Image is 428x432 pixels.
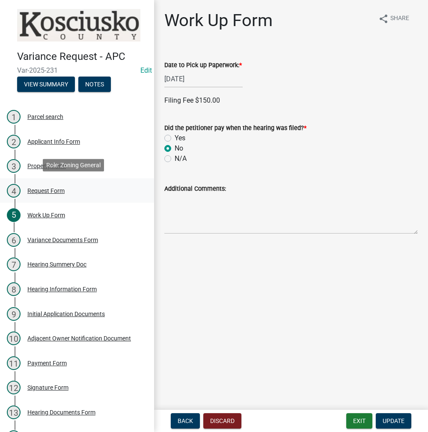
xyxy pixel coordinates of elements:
label: N/A [175,154,187,164]
span: Update [383,417,404,424]
h1: Work Up Form [164,10,273,31]
button: Discard [203,413,241,429]
div: Hearing Information Form [27,286,97,292]
div: Hearing Summery Doc [27,261,86,267]
div: 3 [7,159,21,173]
div: 12 [7,381,21,394]
p: Filing Fee $150.00 [164,95,418,106]
label: Additional Comments: [164,186,226,192]
div: 5 [7,208,21,222]
div: Work Up Form [27,212,65,218]
div: Signature Form [27,385,68,391]
button: shareShare [372,10,416,27]
label: No [175,143,183,154]
div: Initial Application Documents [27,311,105,317]
div: Parcel search [27,114,63,120]
div: 10 [7,331,21,345]
h4: Variance Request - APC [17,50,147,63]
div: Adjacent Owner Notification Document [27,335,131,341]
button: Notes [78,77,111,92]
div: 13 [7,405,21,419]
a: Edit [140,66,152,74]
button: View Summary [17,77,75,92]
div: 9 [7,307,21,321]
input: mm/dd/yyyy [164,70,243,88]
div: 4 [7,184,21,198]
div: 7 [7,257,21,271]
wm-modal-confirm: Notes [78,81,111,88]
wm-modal-confirm: Edit Application Number [140,66,152,74]
label: Yes [175,133,185,143]
wm-modal-confirm: Summary [17,81,75,88]
label: Date to Pick up Paperwork: [164,62,242,68]
div: Property Form [27,163,66,169]
div: Variance Documents Form [27,237,98,243]
span: Back [178,417,193,424]
div: Request Form [27,188,65,194]
button: Back [171,413,200,429]
div: Applicant Info Form [27,139,80,145]
div: 1 [7,110,21,124]
div: Role: Zoning General [43,159,104,171]
div: Payment Form [27,360,67,366]
button: Exit [346,413,372,429]
span: Var-2025-231 [17,66,137,74]
div: 11 [7,356,21,370]
span: Share [390,14,409,24]
div: 2 [7,135,21,148]
img: Kosciusko County, Indiana [17,9,140,41]
i: share [378,14,389,24]
div: 6 [7,233,21,247]
div: 8 [7,282,21,296]
button: Update [376,413,411,429]
label: Did the petitioner pay when the hearing was filed? [164,125,306,131]
div: Hearing Documents Form [27,409,95,415]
